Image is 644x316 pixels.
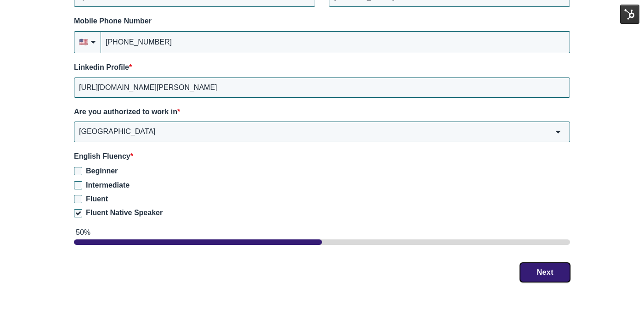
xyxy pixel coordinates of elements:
[74,108,177,116] span: Are you authorized to work in
[86,181,130,189] span: Intermediate
[74,17,152,25] span: Mobile Phone Number
[86,209,163,216] span: Fluent Native Speaker
[74,181,82,189] input: Intermediate
[620,5,639,24] img: HubSpot Tools Menu Toggle
[74,195,82,203] input: Fluent
[520,263,570,282] button: Next
[86,167,118,175] span: Beginner
[74,63,129,71] span: Linkedin Profile
[86,195,108,203] span: Fluent
[76,227,570,238] div: 50%
[74,152,130,160] span: English Fluency
[74,167,82,175] input: Beginner
[74,209,82,217] input: Fluent Native Speaker
[79,37,88,47] span: flag
[74,239,570,245] div: page 1 of 2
